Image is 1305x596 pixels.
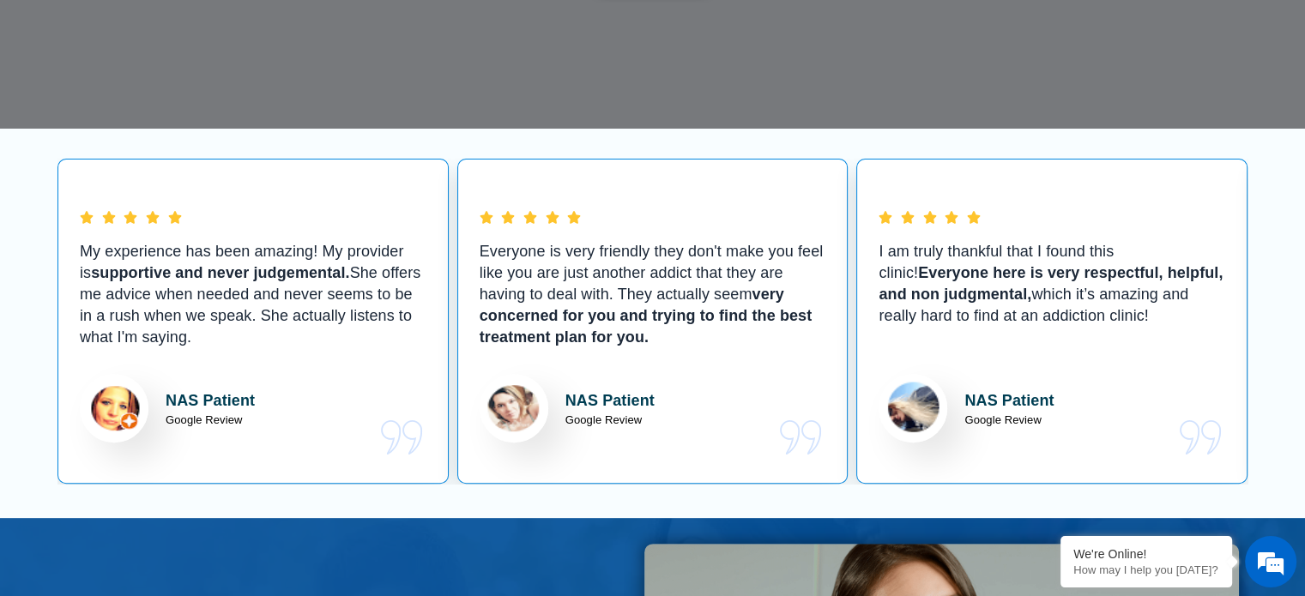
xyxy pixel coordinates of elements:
div: 3 / 5 [856,159,1248,484]
div: 1 / 5 [57,159,449,484]
img: Christina Review for National Addiction Specialists Top Rated Suboxone Clinic [480,374,548,442]
b: Everyone here is very respectful, helpful, and non judgmental, [879,264,1223,303]
span: Google Review [166,413,242,426]
p: My experience has been amazing! My provider is She offers me advice when needed and never seems t... [80,241,426,348]
p: I am truly thankful that I found this clinic! which it’s amazing and really hard to find at an ad... [879,241,1225,348]
b: very concerned for you and trying to find the best treatment plan for you. [480,286,813,346]
img: Lisa Review for National Addiction Specialists Top Rated Suboxone Clinic [80,374,148,442]
span: Google Review [964,413,1041,426]
strong: NAS Patient [964,393,1054,408]
span: Google Review [565,413,642,426]
p: How may I help you today? [1073,563,1219,576]
strong: NAS Patient [565,393,655,408]
div: We're Online! [1073,547,1219,561]
p: Everyone is very friendly they don't make you feel like you are just another addict that they are... [480,241,826,348]
img: Amiee Review for National Addiction Specialists Top Rated Suboxone Clinic [879,374,947,442]
strong: NAS Patient [166,393,255,408]
div: 2 / 5 [457,159,849,484]
b: supportive and never judgemental. [91,264,349,281]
